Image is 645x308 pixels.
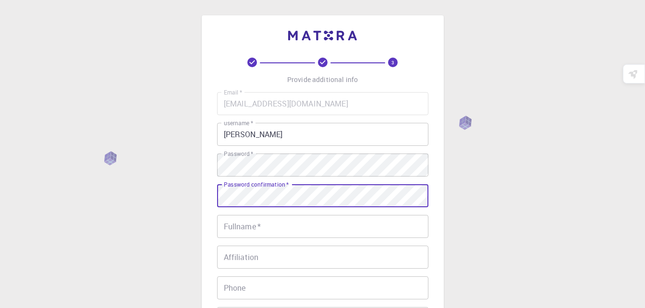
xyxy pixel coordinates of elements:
label: Password [224,150,253,158]
label: Email [224,88,242,96]
label: username [224,119,253,127]
text: 3 [391,59,394,66]
p: Provide additional info [287,75,358,84]
label: Password confirmation [224,180,289,189]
